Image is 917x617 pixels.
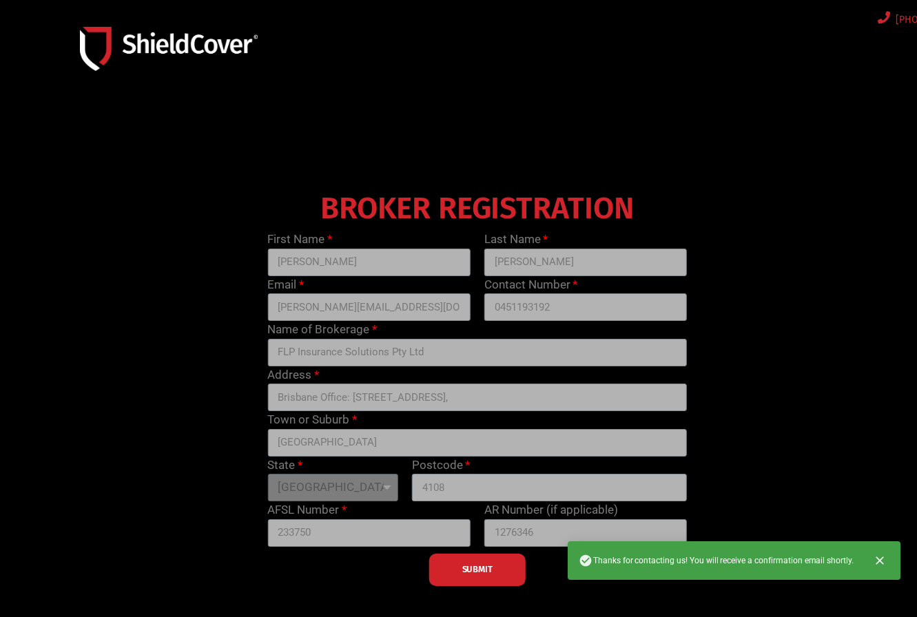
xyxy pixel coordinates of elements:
[484,231,548,249] label: Last Name
[484,501,618,519] label: AR Number (if applicable)
[267,411,356,429] label: Town or Suburb
[267,231,331,249] label: First Name
[579,554,854,567] span: Thanks for contacting us! You will receive a confirmation email shortly.
[267,276,303,294] label: Email
[267,366,318,384] label: Address
[267,501,346,519] label: AFSL Number
[412,457,470,474] label: Postcode
[267,321,376,339] label: Name of Brokerage
[260,200,694,217] h4: BROKER REGISTRATION
[865,545,895,576] button: Close
[484,276,577,294] label: Contact Number
[80,27,258,70] img: Shield-Cover-Underwriting-Australia-logo-full
[267,457,302,474] label: State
